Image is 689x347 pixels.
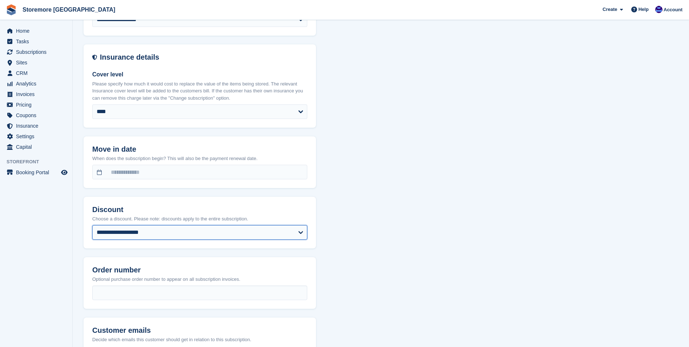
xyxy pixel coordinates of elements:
h2: Move in date [92,145,307,153]
a: menu [4,79,69,89]
a: menu [4,68,69,78]
a: menu [4,26,69,36]
p: Decide which emails this customer should get in relation to this subscription. [92,336,307,343]
a: menu [4,36,69,47]
p: Optional purchase order number to appear on all subscription invoices. [92,276,307,283]
span: Capital [16,142,60,152]
a: menu [4,131,69,141]
span: Tasks [16,36,60,47]
span: Home [16,26,60,36]
span: Account [664,6,682,13]
a: menu [4,110,69,120]
span: Invoices [16,89,60,99]
img: Angela [655,6,662,13]
img: stora-icon-8386f47178a22dfd0bd8f6a31ec36ba5ce8667c1dd55bd0f319d3a0aa187defe.svg [6,4,17,15]
p: Choose a discount. Please note: discounts apply to the entire subscription. [92,215,307,223]
label: Cover level [92,70,307,79]
span: Subscriptions [16,47,60,57]
h2: Discount [92,206,307,214]
span: Create [603,6,617,13]
span: CRM [16,68,60,78]
span: Storefront [7,158,72,165]
a: menu [4,121,69,131]
span: Booking Portal [16,167,60,178]
p: When does the subscription begin? This will also be the payment renewal date. [92,155,307,162]
a: menu [4,142,69,152]
span: Analytics [16,79,60,89]
a: menu [4,47,69,57]
a: menu [4,57,69,68]
span: Settings [16,131,60,141]
span: Coupons [16,110,60,120]
h2: Insurance details [100,53,307,61]
img: insurance-details-icon-731ffda60807649b61249b889ba3c5e2b5c27d34e2e1fb37a309f0fde93ff34a.svg [92,53,97,61]
span: Sites [16,57,60,68]
h2: Order number [92,266,307,274]
p: Please specify how much it would cost to replace the value of the items being stored. The relevan... [92,80,307,102]
a: menu [4,167,69,178]
span: Insurance [16,121,60,131]
span: Help [639,6,649,13]
a: Preview store [60,168,69,177]
a: menu [4,89,69,99]
span: Pricing [16,100,60,110]
a: Storemore [GEOGRAPHIC_DATA] [20,4,118,16]
a: menu [4,100,69,110]
h2: Customer emails [92,326,307,335]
